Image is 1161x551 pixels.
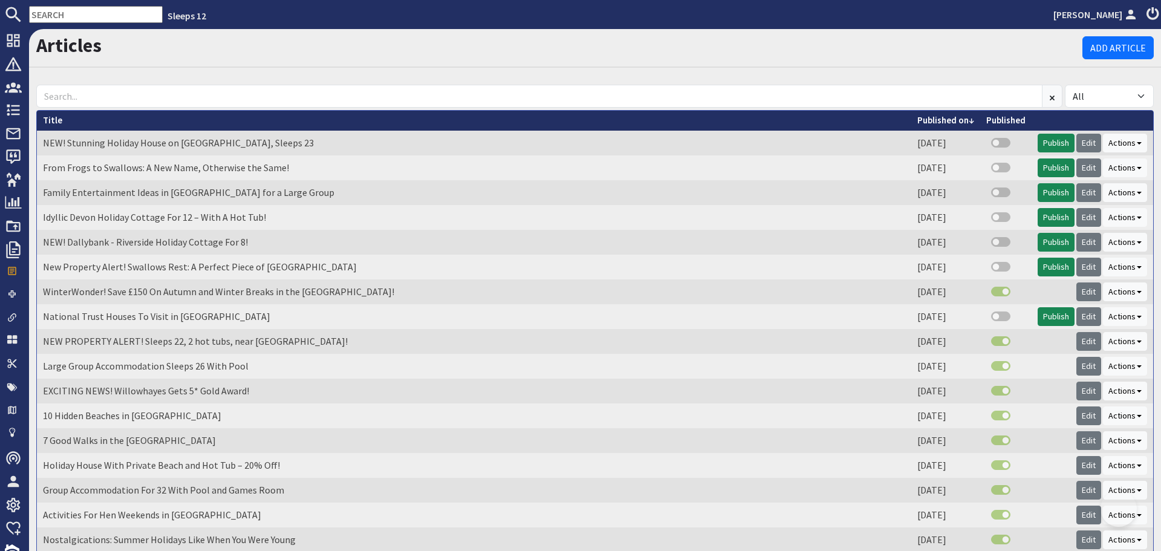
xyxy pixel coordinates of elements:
td: [DATE] [911,131,980,155]
button: Actions [1103,357,1147,376]
a: Edit [1076,307,1101,326]
td: [DATE] [911,503,980,527]
td: [DATE] [911,428,980,453]
button: Actions [1103,530,1147,549]
a: Edit [1076,258,1101,276]
input: Search... [36,85,1042,108]
td: [DATE] [911,230,980,255]
a: Edit [1076,158,1101,177]
td: [DATE] [911,279,980,304]
a: Edit [1076,332,1101,351]
td: 10 Hidden Beaches in [GEOGRAPHIC_DATA] [37,403,911,428]
button: Actions [1103,208,1147,227]
td: Family Entertainment Ideas in [GEOGRAPHIC_DATA] for a Large Group [37,180,911,205]
td: WinterWonder! Save £150 On Autumn and Winter Breaks in the [GEOGRAPHIC_DATA]! [37,279,911,304]
td: [DATE] [911,304,980,329]
td: [DATE] [911,255,980,279]
button: Actions [1103,406,1147,425]
td: Activities For Hen Weekends in [GEOGRAPHIC_DATA] [37,503,911,527]
a: Edit [1076,208,1101,227]
a: Edit [1076,382,1101,400]
td: [DATE] [911,205,980,230]
td: [DATE] [911,478,980,503]
a: Publish [1038,158,1075,177]
td: NEW PROPERTY ALERT! Sleeps 22, 2 hot tubs, near [GEOGRAPHIC_DATA]! [37,329,911,354]
button: Actions [1103,481,1147,500]
td: Holiday House With Private Beach and Hot Tub – 20% Off! [37,453,911,478]
button: Actions [1103,258,1147,276]
a: Edit [1076,357,1101,376]
a: Published [986,114,1026,126]
a: Edit [1076,456,1101,475]
a: Publish [1038,183,1075,202]
a: Edit [1076,233,1101,252]
td: [DATE] [911,180,980,205]
td: New Property Alert! Swallows Rest: A Perfect Piece of [GEOGRAPHIC_DATA] [37,255,911,279]
input: SEARCH [29,6,163,23]
a: Title [43,114,62,126]
a: Add Article [1082,36,1154,59]
button: Actions [1103,431,1147,450]
button: Actions [1103,183,1147,202]
td: National Trust Houses To Visit in [GEOGRAPHIC_DATA] [37,304,911,329]
a: Published on [917,114,974,126]
a: Edit [1076,282,1101,301]
button: Actions [1103,158,1147,177]
button: Actions [1103,134,1147,152]
a: Publish [1038,233,1075,252]
a: Publish [1038,307,1075,326]
a: Edit [1076,530,1101,549]
a: Edit [1076,406,1101,425]
a: [PERSON_NAME] [1053,7,1139,22]
a: Edit [1076,134,1101,152]
button: Actions [1103,307,1147,326]
button: Actions [1103,233,1147,252]
td: [DATE] [911,453,980,478]
a: Edit [1076,431,1101,450]
button: Actions [1103,456,1147,475]
a: Edit [1076,506,1101,524]
td: Idyllic Devon Holiday Cottage For 12 – With A Hot Tub! [37,205,911,230]
td: Large Group Accommodation Sleeps 26 With Pool [37,354,911,379]
a: Publish [1038,208,1075,227]
a: Publish [1038,258,1075,276]
button: Actions [1103,282,1147,301]
td: [DATE] [911,379,980,403]
td: 7 Good Walks in the [GEOGRAPHIC_DATA] [37,428,911,453]
td: [DATE] [911,329,980,354]
td: [DATE] [911,354,980,379]
td: Group Accommodation For 32 With Pool and Games Room [37,478,911,503]
a: Sleeps 12 [167,10,206,22]
button: Actions [1103,332,1147,351]
td: NEW! Stunning Holiday House on [GEOGRAPHIC_DATA], Sleeps 23 [37,131,911,155]
td: NEW! Dallybank - Riverside Holiday Cottage For 8! [37,230,911,255]
td: [DATE] [911,403,980,428]
a: Edit [1076,481,1101,500]
iframe: Toggle Customer Support [1101,491,1137,527]
a: Edit [1076,183,1101,202]
td: EXCITING NEWS! Willowhayes Gets 5* Gold Award! [37,379,911,403]
td: [DATE] [911,155,980,180]
a: Publish [1038,134,1075,152]
a: Articles [36,33,102,57]
button: Actions [1103,382,1147,400]
td: From Frogs to Swallows: A New Name, Otherwise the Same! [37,155,911,180]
